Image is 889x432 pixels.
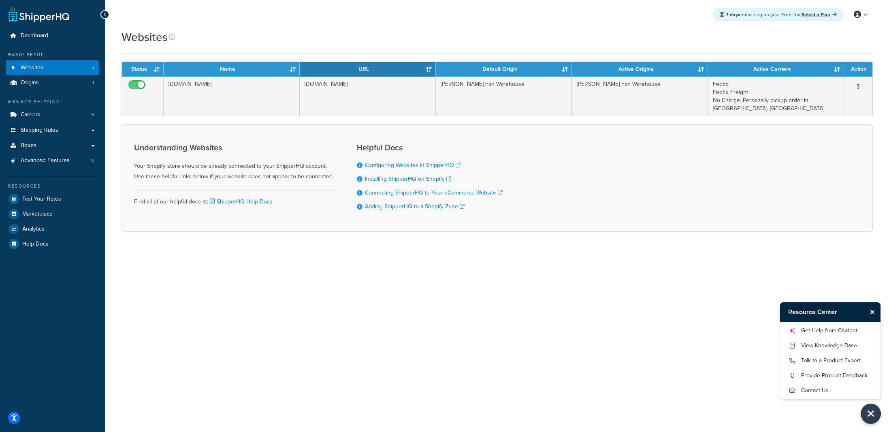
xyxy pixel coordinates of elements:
a: Installing ShipperHQ on Shopify [365,175,451,183]
a: Carriers 3 [6,107,99,122]
strong: 7 days [726,11,740,18]
span: Shipping Rules [21,127,58,134]
li: Advanced Features [6,153,99,168]
span: Dashboard [21,32,48,39]
button: Close Resource Center [861,404,881,424]
th: Action [844,62,872,77]
td: FedEx FedEx Freight No Charge. Personally pickup order in [GEOGRAPHIC_DATA], [GEOGRAPHIC_DATA]. [708,77,844,116]
td: [PERSON_NAME] Fan Warehouse [436,77,572,116]
div: Your Shopify store should be already connected to your ShipperHQ account. Use these helpful links... [134,143,337,182]
a: Dashboard [6,28,99,43]
a: Shipping Rules [6,123,99,138]
a: Adding ShipperHQ to a Shopify Zone [365,202,465,211]
div: Find all of our helpful docs at: [134,190,337,207]
a: Connecting ShipperHQ to Your eCommerce Website [365,188,503,197]
a: Talk to a Product Expert [788,354,872,367]
div: Basic Setup [6,51,99,58]
td: [DOMAIN_NAME] [164,77,300,116]
h3: Helpful Docs [357,143,503,152]
span: Websites [21,64,43,71]
span: 2 [91,157,94,164]
td: [PERSON_NAME] Fan Warehouse [572,77,708,116]
span: Origins [21,79,39,86]
a: Test Your Rates [6,192,99,206]
a: Origins 1 [6,75,99,90]
a: View Knowledge Base [788,339,872,352]
h3: Understanding Websites [134,143,337,152]
li: Carriers [6,107,99,122]
a: Analytics [6,222,99,236]
a: Get Help from Chatbot [788,324,872,337]
span: Marketplace [22,211,53,218]
th: URL: activate to sort column ascending [300,62,436,77]
div: Resources [6,183,99,190]
a: Select a Plan [802,11,837,18]
span: Test Your Rates [22,196,61,203]
a: ShipperHQ Home [9,6,69,22]
a: Provide Product Feedback [788,369,872,382]
li: Websites [6,60,99,75]
a: Websites 1 [6,60,99,75]
span: Advanced Features [21,157,70,164]
th: Status: activate to sort column ascending [122,62,164,77]
span: Boxes [21,142,36,149]
a: Boxes [6,138,99,153]
span: 1 [92,64,94,71]
a: Help Docs [6,237,99,251]
span: Carriers [21,111,41,118]
th: Active Origins: activate to sort column ascending [572,62,708,77]
h3: Resource Center [780,302,866,322]
a: Configuring Websites in ShipperHQ [365,161,460,169]
span: Help Docs [22,241,49,248]
td: [DOMAIN_NAME] [300,77,436,116]
span: 1 [92,79,94,86]
li: Origins [6,75,99,90]
a: Marketplace [6,207,99,221]
span: Analytics [22,226,45,233]
th: Name: activate to sort column ascending [164,62,300,77]
a: Advanced Features 2 [6,153,99,168]
th: Active Carriers: activate to sort column ascending [708,62,844,77]
div: Manage Shipping [6,98,99,105]
div: remaining on your Free Trial [713,8,844,21]
span: 3 [91,111,94,118]
a: ShipperHQ Help Docs [208,197,273,206]
h1: Websites [122,29,168,45]
th: Default Origin: activate to sort column ascending [436,62,572,77]
button: Close Resource Center [866,307,880,317]
a: Contact Us [788,384,872,397]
